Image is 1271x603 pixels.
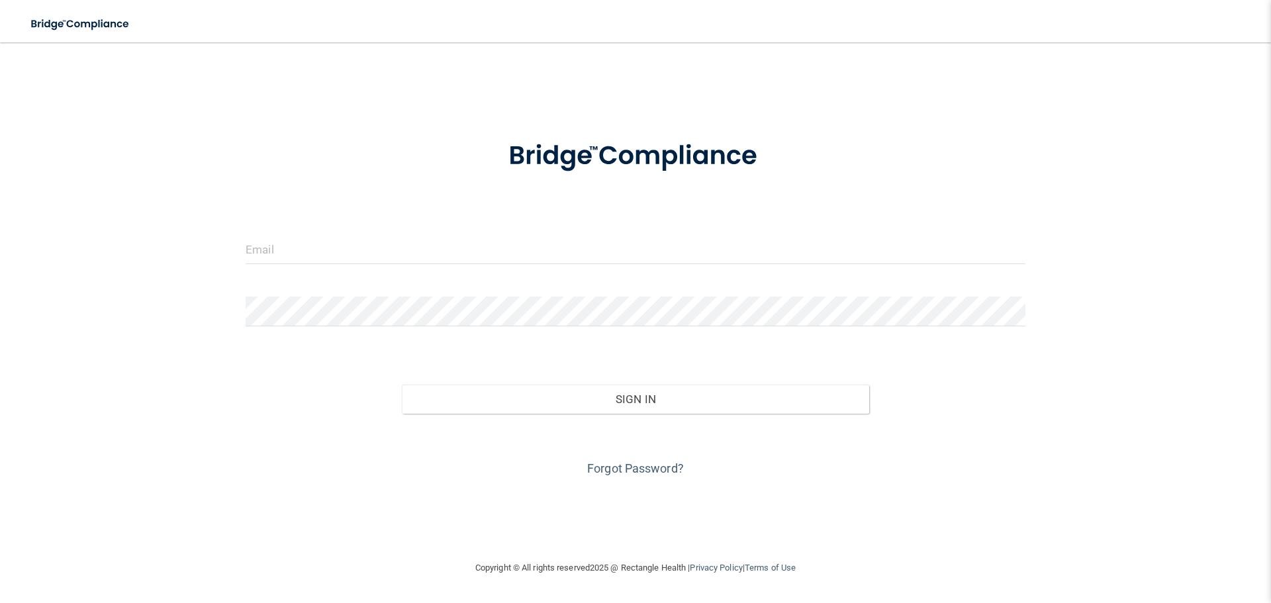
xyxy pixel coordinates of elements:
[402,385,870,414] button: Sign In
[690,563,742,573] a: Privacy Policy
[394,547,877,589] div: Copyright © All rights reserved 2025 @ Rectangle Health | |
[587,461,684,475] a: Forgot Password?
[20,11,142,38] img: bridge_compliance_login_screen.278c3ca4.svg
[481,122,790,191] img: bridge_compliance_login_screen.278c3ca4.svg
[246,234,1025,264] input: Email
[745,563,796,573] a: Terms of Use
